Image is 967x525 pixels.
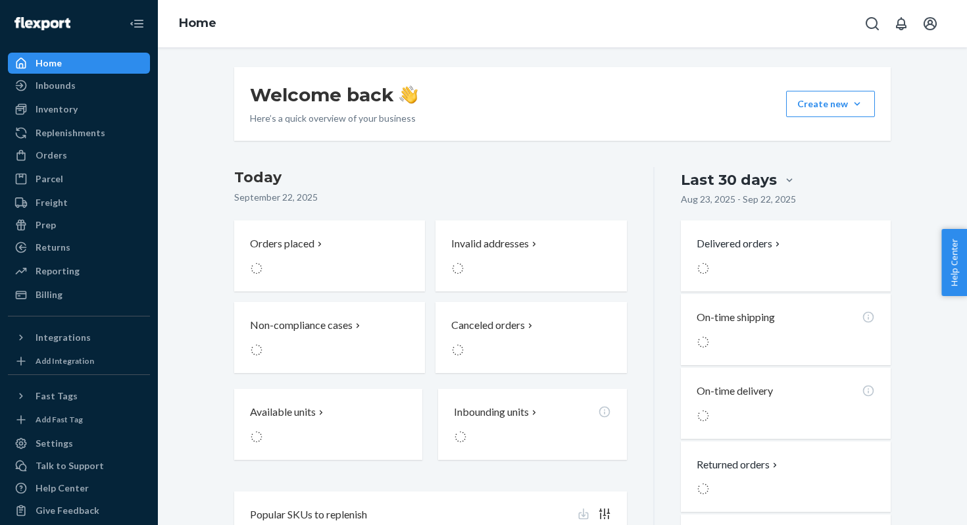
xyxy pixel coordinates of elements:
p: Popular SKUs to replenish [250,507,367,522]
div: Billing [36,288,62,301]
button: Orders placed [234,220,425,291]
a: Home [8,53,150,74]
div: Home [36,57,62,70]
p: September 22, 2025 [234,191,627,204]
div: Settings [36,437,73,450]
p: Here’s a quick overview of your business [250,112,418,125]
button: Open notifications [888,11,914,37]
a: Settings [8,433,150,454]
div: Give Feedback [36,504,99,517]
ol: breadcrumbs [168,5,227,43]
button: Open account menu [917,11,943,37]
a: Add Fast Tag [8,412,150,428]
h1: Welcome back [250,83,418,107]
div: Last 30 days [681,170,777,190]
div: Prep [36,218,56,232]
p: Aug 23, 2025 - Sep 22, 2025 [681,193,796,206]
div: Inventory [36,103,78,116]
div: Freight [36,196,68,209]
div: Replenishments [36,126,105,139]
a: Inbounds [8,75,150,96]
button: Canceled orders [435,302,626,373]
p: Orders placed [250,236,314,251]
div: Returns [36,241,70,254]
div: Parcel [36,172,63,186]
button: Create new [786,91,875,117]
button: Fast Tags [8,386,150,407]
button: Delivered orders [697,236,783,251]
div: Inbounds [36,79,76,92]
button: Close Navigation [124,11,150,37]
a: Billing [8,284,150,305]
a: Add Integration [8,353,150,369]
a: Prep [8,214,150,236]
p: Available units [250,405,316,420]
button: Open Search Box [859,11,885,37]
p: Non-compliance cases [250,318,353,333]
a: Orders [8,145,150,166]
div: Fast Tags [36,389,78,403]
p: Invalid addresses [451,236,529,251]
p: Canceled orders [451,318,525,333]
button: Inbounding units [438,389,626,460]
button: Non-compliance cases [234,302,425,373]
button: Integrations [8,327,150,348]
div: Reporting [36,264,80,278]
button: Give Feedback [8,500,150,521]
button: Available units [234,389,422,460]
a: Talk to Support [8,455,150,476]
div: Talk to Support [36,459,104,472]
a: Returns [8,237,150,258]
img: Flexport logo [14,17,70,30]
a: Freight [8,192,150,213]
p: On-time delivery [697,384,773,399]
a: Home [179,16,216,30]
div: Integrations [36,331,91,344]
div: Add Integration [36,355,94,366]
p: On-time shipping [697,310,775,325]
a: Reporting [8,261,150,282]
a: Inventory [8,99,150,120]
div: Add Fast Tag [36,414,83,425]
button: Returned orders [697,457,780,472]
h3: Today [234,167,627,188]
a: Parcel [8,168,150,189]
button: Invalid addresses [435,220,626,291]
button: Help Center [941,229,967,296]
a: Replenishments [8,122,150,143]
div: Orders [36,149,67,162]
p: Inbounding units [454,405,529,420]
a: Help Center [8,478,150,499]
div: Help Center [36,482,89,495]
img: hand-wave emoji [399,86,418,104]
